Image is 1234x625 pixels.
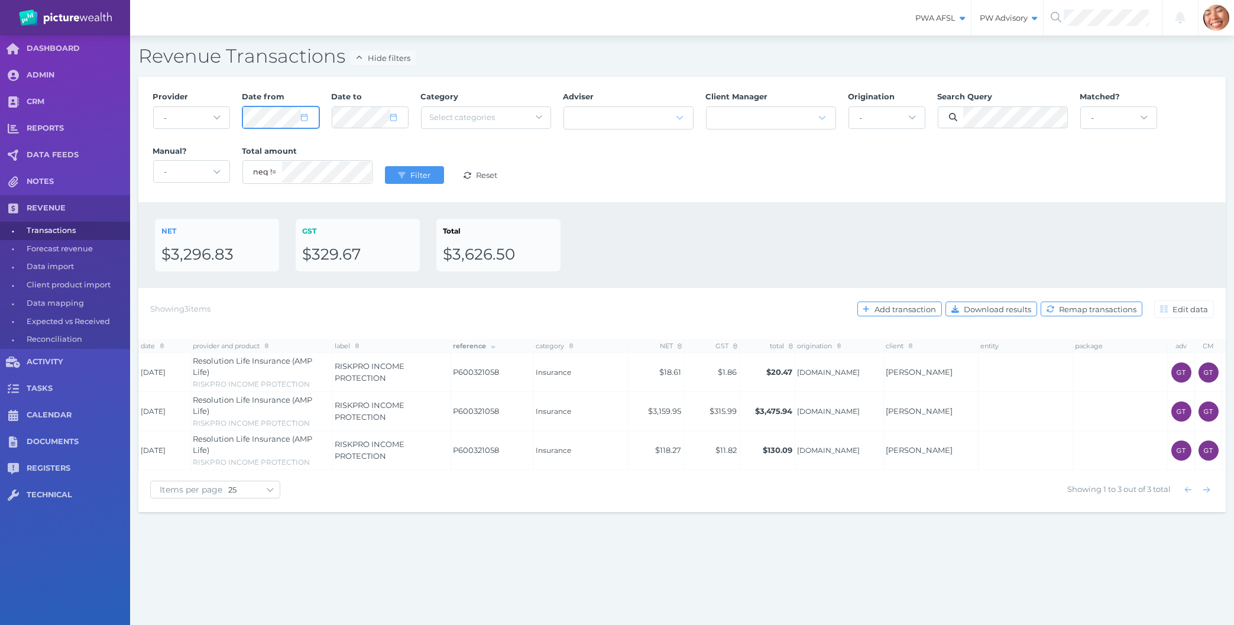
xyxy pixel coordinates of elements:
td: Insurance [534,392,629,431]
div: Grant Teakle [1171,362,1191,383]
td: P600321058 [451,353,534,392]
th: adv [1168,339,1195,352]
span: reference [454,342,495,350]
td: GrantTeakle.cm [795,392,884,431]
div: Grant Teakle [1199,441,1219,461]
span: $315.99 [710,406,737,416]
span: Client Manager [706,92,768,101]
span: Origination [848,92,895,101]
span: RISKPRO INCOME PROTECTION [335,400,405,422]
span: Manual? [153,146,187,156]
span: Provider [153,92,189,101]
a: [PERSON_NAME] [886,367,953,377]
span: RISKPRO INCOME PROTECTION [193,380,310,388]
div: $329.67 [302,245,413,265]
span: $3,159.95 [649,406,682,416]
span: category [536,342,574,350]
span: $18.61 [660,367,682,377]
span: DOCUMENTS [27,437,130,447]
img: PW [19,9,112,26]
span: $118.27 [656,445,682,455]
span: Date to [332,92,362,101]
span: Remap transactions [1057,305,1142,314]
td: GrantTeakle.cm [795,431,884,470]
span: Total amount [242,146,297,156]
span: REGISTERS [27,464,130,474]
span: ACTIVITY [27,357,130,367]
span: REVENUE [27,203,130,213]
span: Showing 3 items [150,304,210,313]
span: Reset [474,170,503,180]
span: CRM [27,97,130,107]
span: [DOMAIN_NAME] [798,446,882,455]
span: GT [1177,447,1186,454]
span: Matched? [1080,92,1120,101]
span: REPORTS [27,124,130,134]
span: Items per page [151,484,228,495]
td: [DATE] [139,431,191,470]
th: package [1073,339,1168,352]
span: Adviser [563,92,594,101]
span: Resolution Life Insurance (AMP Life) [193,395,313,416]
span: GST [302,226,316,235]
div: Grant Teakle [1171,401,1191,422]
span: TECHNICAL [27,490,130,500]
span: label [335,342,359,350]
span: ADMIN [27,70,130,80]
span: NOTES [27,177,130,187]
select: eq = equals; neq = not equals; lt = less than; gt = greater than [254,161,276,183]
div: Grant Teakle [1199,401,1219,422]
span: Showing 1 to 3 out of 3 total [1067,484,1171,494]
span: PW Advisory [971,13,1043,23]
button: Hide filters [350,50,416,65]
span: Insurance [536,407,626,416]
span: GST [715,342,737,350]
td: [DATE] [139,353,191,392]
span: RISKPRO INCOME PROTECTION [193,419,310,428]
button: Show next page [1199,482,1214,497]
span: TASKS [27,384,130,394]
button: Remap transactions [1041,302,1142,316]
button: Download results [945,302,1037,316]
span: RISKPRO INCOME PROTECTION [193,458,310,467]
span: date [141,342,164,350]
span: $11.82 [716,445,737,455]
span: origination [798,342,841,350]
span: P600321058 [454,445,532,456]
span: Resolution Life Insurance (AMP Life) [193,356,313,377]
span: Category [421,92,459,101]
span: Client product import [27,276,126,294]
span: P600321058 [454,406,532,417]
span: total [770,342,793,350]
div: Grant Teakle [1199,362,1219,383]
span: NET [161,226,176,235]
th: entity [979,339,1073,352]
span: Insurance [536,446,626,455]
span: P600321058 [454,367,532,378]
span: RISKPRO INCOME PROTECTION [335,361,405,383]
span: Add transaction [872,305,941,314]
span: Data import [27,258,126,276]
span: $1.86 [718,367,737,377]
span: Data mapping [27,294,126,313]
span: $130.09 [763,445,793,455]
button: Edit data [1154,300,1214,318]
span: GT [1177,408,1186,415]
td: GrantTeakle.cm [795,353,884,392]
span: RISKPRO INCOME PROTECTION [335,439,405,461]
td: P600321058 [451,392,534,431]
span: Transactions [27,222,126,240]
span: GT [1204,408,1213,415]
span: GT [1204,369,1213,376]
a: [PERSON_NAME] [886,406,953,416]
th: CM [1195,339,1222,352]
span: $3,475.94 [756,406,793,416]
span: DATA FEEDS [27,150,130,160]
span: NET [660,342,682,350]
span: Insurance [536,368,626,377]
span: Date from [242,92,285,101]
span: Resolution Life Insurance (AMP Life) [193,434,313,455]
td: P600321058 [451,431,534,470]
img: Sabrina Mena [1203,5,1229,31]
span: Forecast revenue [27,240,126,258]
